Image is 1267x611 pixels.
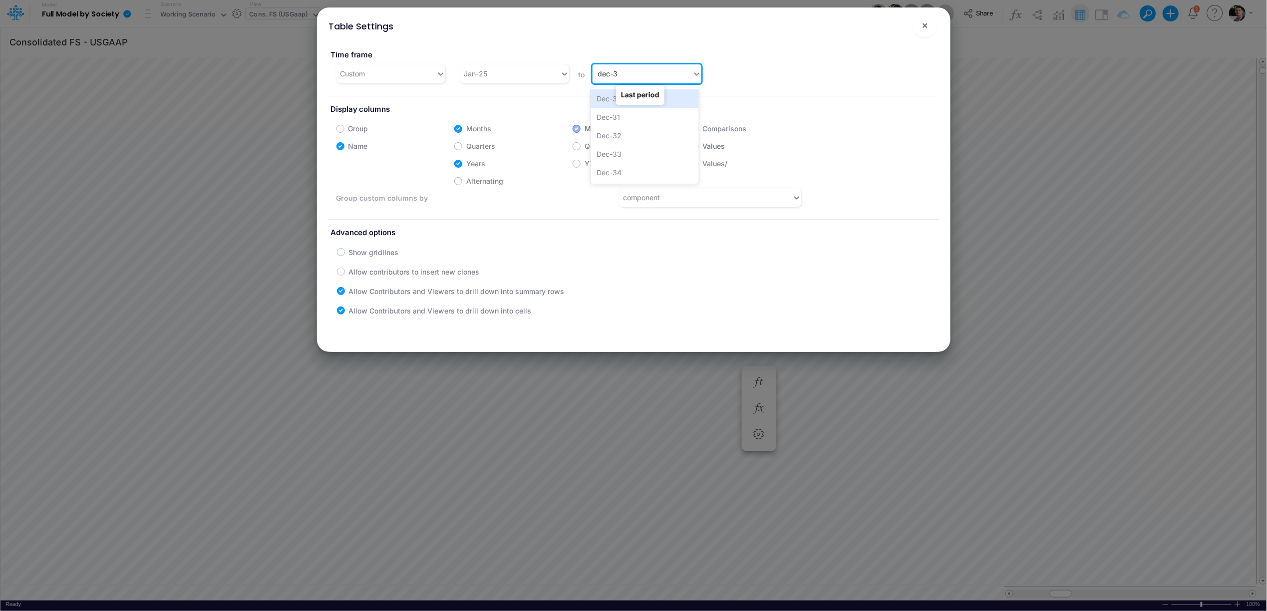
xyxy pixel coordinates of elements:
label: Display columns [329,100,939,119]
label: to [577,69,585,80]
div: Dec-34 [591,163,699,182]
label: Group custom columns by [336,193,494,203]
strong: Last period [621,90,659,99]
label: Group [348,123,368,134]
label: Allow Contributors and Viewers to drill down into cells [349,305,532,316]
div: component [624,192,660,203]
label: Quarters [466,141,495,151]
div: Dec-30 [591,89,699,108]
label: Years [466,158,485,169]
label: Values/ [703,158,728,169]
label: YTD [585,158,599,169]
label: Months [466,123,491,134]
label: Values [703,141,725,151]
label: Alternating [466,176,503,186]
label: Time frame [329,46,627,64]
label: Allow contributors to insert new clones [349,267,480,277]
label: Advanced options [329,224,939,242]
span: × [922,19,928,31]
label: QTD [585,141,600,151]
div: Table Settings [329,19,394,33]
div: Dec-31 [591,108,699,126]
div: Dec-32 [591,126,699,145]
label: Allow Contributors and Viewers to drill down into summary rows [349,286,565,297]
button: Close [913,13,937,37]
label: MTD [585,123,601,134]
div: Custom [340,68,365,79]
label: Show gridlines [349,247,399,258]
label: Comparisons [703,123,747,134]
label: Name [348,141,368,151]
div: Dec-33 [591,145,699,163]
div: Jan-25 [464,68,488,79]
